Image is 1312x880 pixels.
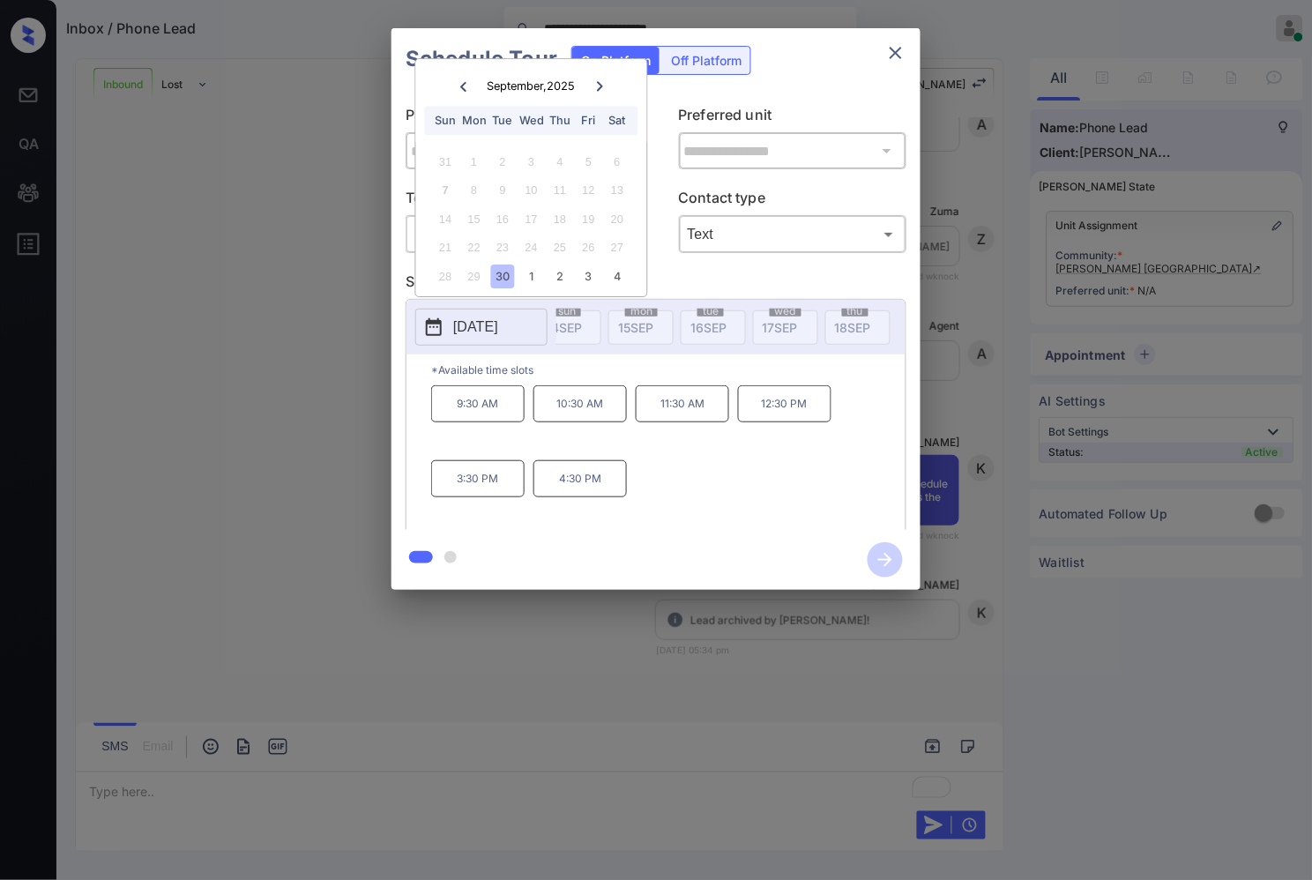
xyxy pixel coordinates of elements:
div: Not available Monday, September 15th, 2025 [462,207,486,231]
div: Not available Tuesday, September 2nd, 2025 [491,150,515,174]
div: Not available Monday, September 8th, 2025 [462,179,486,203]
div: Text [683,220,903,249]
p: 4:30 PM [533,460,627,497]
div: Not available Friday, September 12th, 2025 [577,179,600,203]
div: Not available Saturday, September 27th, 2025 [605,236,629,260]
div: Not available Tuesday, September 16th, 2025 [491,207,515,231]
div: Wed [519,108,543,132]
div: Not available Sunday, September 7th, 2025 [434,179,458,203]
div: Not available Wednesday, September 10th, 2025 [519,179,543,203]
p: *Available time slots [431,354,906,385]
h2: Schedule Tour [391,28,571,90]
div: Not available Wednesday, September 17th, 2025 [519,207,543,231]
div: Not available Tuesday, September 9th, 2025 [491,179,515,203]
button: [DATE] [415,309,548,346]
div: Not available Thursday, September 25th, 2025 [548,236,572,260]
p: 10:30 AM [533,385,627,422]
div: Off Platform [662,47,750,74]
div: Choose Tuesday, September 30th, 2025 [491,265,515,288]
div: Not available Sunday, September 21st, 2025 [434,236,458,260]
div: Not available Friday, September 26th, 2025 [577,236,600,260]
div: Not available Monday, September 22nd, 2025 [462,236,486,260]
p: Preferred unit [679,104,907,132]
div: Not available Saturday, September 6th, 2025 [605,150,629,174]
div: Choose Saturday, October 4th, 2025 [605,265,629,288]
div: Not available Saturday, September 13th, 2025 [605,179,629,203]
div: Not available Monday, September 1st, 2025 [462,150,486,174]
p: Contact type [679,187,907,215]
div: Not available Saturday, September 20th, 2025 [605,207,629,231]
div: Not available Sunday, September 14th, 2025 [434,207,458,231]
div: Choose Thursday, October 2nd, 2025 [548,265,572,288]
div: Tue [491,108,515,132]
p: Preferred community [406,104,634,132]
div: Not available Monday, September 29th, 2025 [462,265,486,288]
p: Tour type [406,187,634,215]
div: September , 2025 [488,79,576,93]
div: Not available Friday, September 19th, 2025 [577,207,600,231]
div: Not available Thursday, September 18th, 2025 [548,207,572,231]
div: Not available Sunday, August 31st, 2025 [434,150,458,174]
div: Sat [605,108,629,132]
div: Choose Friday, October 3rd, 2025 [577,265,600,288]
p: 3:30 PM [431,460,525,497]
div: On Platform [572,47,660,74]
button: close [878,35,913,71]
div: Thu [548,108,572,132]
div: Not available Thursday, September 11th, 2025 [548,179,572,203]
div: Not available Wednesday, September 24th, 2025 [519,236,543,260]
div: Sun [434,108,458,132]
p: 12:30 PM [738,385,831,422]
div: Choose Wednesday, October 1st, 2025 [519,265,543,288]
div: Not available Sunday, September 28th, 2025 [434,265,458,288]
div: Fri [577,108,600,132]
p: Select slot [406,271,906,299]
div: Not available Tuesday, September 23rd, 2025 [491,236,515,260]
p: 9:30 AM [431,385,525,422]
div: month 2025-09 [421,147,641,290]
div: In Person [410,220,630,249]
div: Mon [462,108,486,132]
p: [DATE] [453,317,498,338]
div: Not available Friday, September 5th, 2025 [577,150,600,174]
p: 11:30 AM [636,385,729,422]
div: Not available Thursday, September 4th, 2025 [548,150,572,174]
div: Not available Wednesday, September 3rd, 2025 [519,150,543,174]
